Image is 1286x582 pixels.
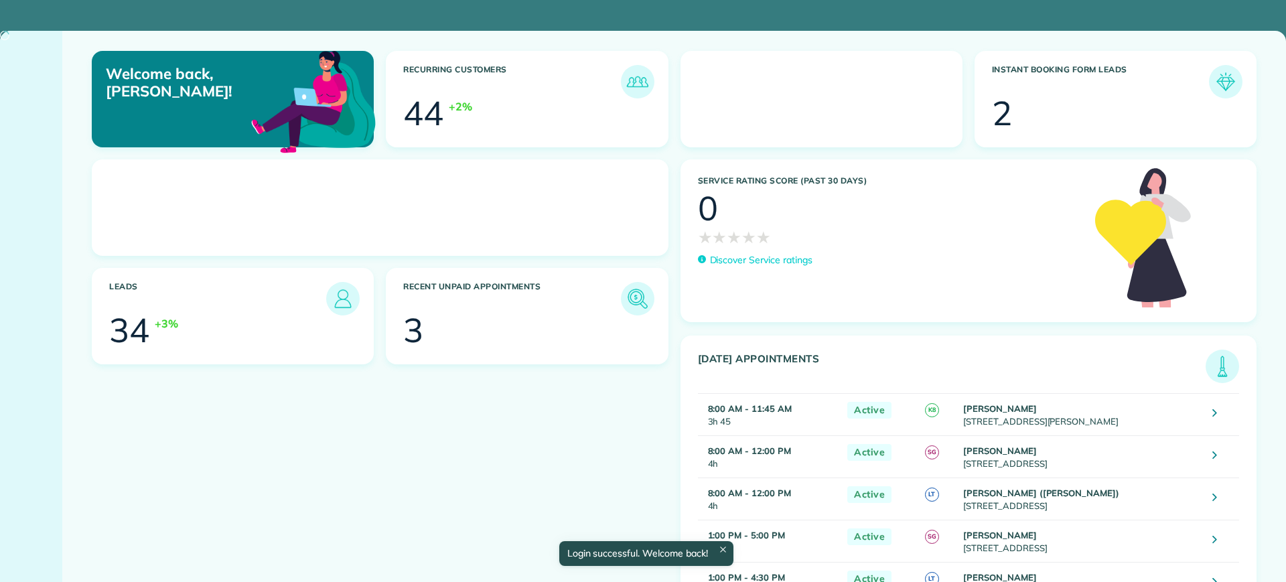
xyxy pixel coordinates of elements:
p: Welcome back, [PERSON_NAME]! [106,65,283,100]
td: 4h [698,520,841,562]
a: Discover Service ratings [698,253,812,267]
span: ★ [756,225,771,249]
strong: [PERSON_NAME] [963,530,1037,540]
td: [STREET_ADDRESS] [960,478,1202,520]
div: 3 [403,313,423,347]
div: +3% [155,315,178,332]
div: +2% [449,98,472,115]
img: icon_todays_appointments-901f7ab196bb0bea1936b74009e4eb5ffbc2d2711fa7634e0d609ed5ef32b18b.png [1209,353,1236,380]
td: [STREET_ADDRESS][PERSON_NAME] [960,393,1202,435]
div: 2 [992,96,1012,130]
td: 4h [698,478,841,520]
img: icon_form_leads-04211a6a04a5b2264e4ee56bc0799ec3eb69b7e499cbb523a139df1d13a81ae0.png [1212,68,1239,95]
div: Login successful. Welcome back! [559,541,733,566]
strong: 1:00 PM - 5:00 PM [708,530,785,540]
img: icon_recurring_customers-cf858462ba22bcd05b5a5880d41d6543d210077de5bb9ebc9590e49fd87d84ed.png [624,68,651,95]
div: 34 [109,313,149,347]
span: ★ [741,225,756,249]
div: 44 [403,96,443,130]
img: icon_unpaid_appointments-47b8ce3997adf2238b356f14209ab4cced10bd1f174958f3ca8f1d0dd7fffeee.png [624,285,651,312]
td: 3h 45 [698,393,841,435]
span: SG [925,445,939,459]
h3: Recurring Customers [403,65,620,98]
td: 4h [698,435,841,478]
h3: Instant Booking Form Leads [992,65,1209,98]
span: Active [847,402,891,419]
span: Active [847,528,891,545]
strong: [PERSON_NAME] ([PERSON_NAME]) [963,488,1119,498]
td: [STREET_ADDRESS] [960,520,1202,562]
strong: 8:00 AM - 12:00 PM [708,445,791,456]
span: Active [847,486,891,503]
strong: 8:00 AM - 11:45 AM [708,403,792,414]
span: LT [925,488,939,502]
h3: Leads [109,282,326,315]
div: 0 [698,192,718,225]
span: Active [847,444,891,461]
img: dashboard_welcome-42a62b7d889689a78055ac9021e634bf52bae3f8056760290aed330b23ab8690.png [248,35,378,165]
strong: [PERSON_NAME] [963,403,1037,414]
span: ★ [712,225,727,249]
span: K8 [925,403,939,417]
span: ★ [698,225,713,249]
h3: Recent unpaid appointments [403,282,620,315]
img: icon_leads-1bed01f49abd5b7fead27621c3d59655bb73ed531f8eeb49469d10e621d6b896.png [330,285,356,312]
strong: [PERSON_NAME] [963,445,1037,456]
p: Discover Service ratings [710,253,812,267]
td: [STREET_ADDRESS] [960,435,1202,478]
span: ★ [727,225,741,249]
span: SG [925,530,939,544]
h3: [DATE] Appointments [698,353,1206,383]
strong: 8:00 AM - 12:00 PM [708,488,791,498]
h3: Service Rating score (past 30 days) [698,176,1082,186]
